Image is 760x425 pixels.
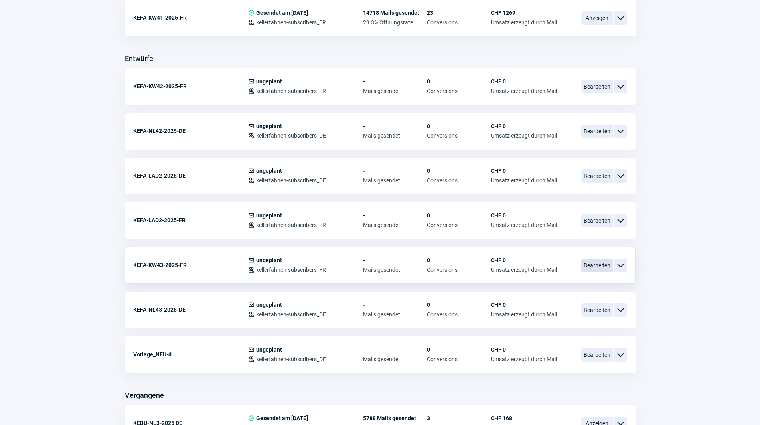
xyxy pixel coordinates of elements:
[363,19,427,26] span: 29.3% Öffnungsrate
[256,88,326,94] span: kellerfahnen-subscribers_FR
[581,348,613,362] span: Bearbeiten
[256,415,308,421] span: Gesendet am [DATE]
[256,311,326,318] span: kellerfahnen-subscribers_DE
[363,257,427,263] span: -
[581,11,613,25] span: Anzeigen
[125,389,164,402] h3: Vergangene
[491,212,557,219] span: CHF 0
[363,212,427,219] span: -
[427,222,491,228] span: Conversions
[363,168,427,174] span: -
[363,311,427,318] span: Mails gesendet
[427,212,491,219] span: 0
[491,356,557,362] span: Umsatz erzeugt durch Mail
[363,88,427,94] span: Mails gesendet
[256,19,326,26] span: kellerfahnen-subscribers_FR
[363,177,427,184] span: Mails gesendet
[427,168,491,174] span: 0
[491,222,557,228] span: Umsatz erzeugt durch Mail
[491,257,557,263] span: CHF 0
[256,222,326,228] span: kellerfahnen-subscribers_FR
[256,177,326,184] span: kellerfahnen-subscribers_DE
[581,125,613,138] span: Bearbeiten
[256,257,282,263] span: ungeplant
[133,346,248,362] div: Vorlage_NEU-d
[363,123,427,129] span: -
[363,10,427,16] span: 14718 Mails gesendet
[427,267,491,273] span: Conversions
[427,88,491,94] span: Conversions
[491,10,557,16] span: CHF 1269
[581,169,613,183] span: Bearbeiten
[256,10,308,16] span: Gesendet am [DATE]
[491,302,557,308] span: CHF 0
[256,123,282,129] span: ungeplant
[256,78,282,85] span: ungeplant
[491,88,557,94] span: Umsatz erzeugt durch Mail
[491,168,557,174] span: CHF 0
[427,78,491,85] span: 0
[427,356,491,362] span: Conversions
[427,311,491,318] span: Conversions
[125,52,153,65] h3: Entwürfe
[256,267,326,273] span: kellerfahnen-subscribers_FR
[491,267,557,273] span: Umsatz erzeugt durch Mail
[491,177,557,184] span: Umsatz erzeugt durch Mail
[427,132,491,139] span: Conversions
[363,415,427,421] span: 5788 Mails gesendet
[133,10,248,26] div: KEFA-KW41-2025-FR
[427,257,491,263] span: 0
[491,19,557,26] span: Umsatz erzeugt durch Mail
[133,168,248,184] div: KEFA-LAD2-2025-DE
[427,302,491,308] span: 0
[581,80,613,93] span: Bearbeiten
[491,123,557,129] span: CHF 0
[256,356,326,362] span: kellerfahnen-subscribers_DE
[427,123,491,129] span: 0
[256,346,282,353] span: ungeplant
[491,311,557,318] span: Umsatz erzeugt durch Mail
[491,415,557,421] span: CHF 168
[427,177,491,184] span: Conversions
[427,19,491,26] span: Conversions
[133,212,248,228] div: KEFA-LAD2-2025-FR
[363,222,427,228] span: Mails gesendet
[133,302,248,318] div: KEFA-NL43-2025-DE
[256,212,282,219] span: ungeplant
[581,303,613,317] span: Bearbeiten
[363,132,427,139] span: Mails gesendet
[581,214,613,227] span: Bearbeiten
[427,10,491,16] span: 23
[581,259,613,272] span: Bearbeiten
[491,132,557,139] span: Umsatz erzeugt durch Mail
[363,78,427,85] span: -
[427,415,491,421] span: 3
[491,346,557,353] span: CHF 0
[256,168,282,174] span: ungeplant
[133,257,248,273] div: KEFA-KW43-2025-FR
[491,78,557,85] span: CHF 0
[363,346,427,353] span: -
[133,123,248,139] div: KEFA-NL42-2025-DE
[256,302,282,308] span: ungeplant
[363,356,427,362] span: Mails gesendet
[256,132,326,139] span: kellerfahnen-subscribers_DE
[133,78,248,94] div: KEFA-KW42-2025-FR
[363,267,427,273] span: Mails gesendet
[427,346,491,353] span: 0
[363,302,427,308] span: -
